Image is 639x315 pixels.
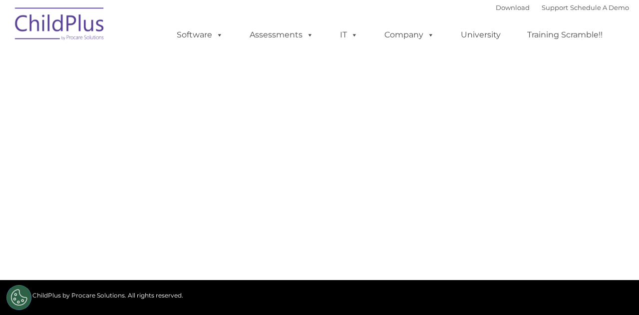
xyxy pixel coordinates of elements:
[374,25,444,45] a: Company
[570,3,629,11] a: Schedule A Demo
[167,25,233,45] a: Software
[240,25,323,45] a: Assessments
[542,3,568,11] a: Support
[330,25,368,45] a: IT
[517,25,613,45] a: Training Scramble!!
[10,292,183,299] span: © 2025 ChildPlus by Procare Solutions. All rights reserved.
[6,285,31,310] button: Cookies Settings
[496,3,629,11] font: |
[451,25,511,45] a: University
[496,3,530,11] a: Download
[10,0,110,50] img: ChildPlus by Procare Solutions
